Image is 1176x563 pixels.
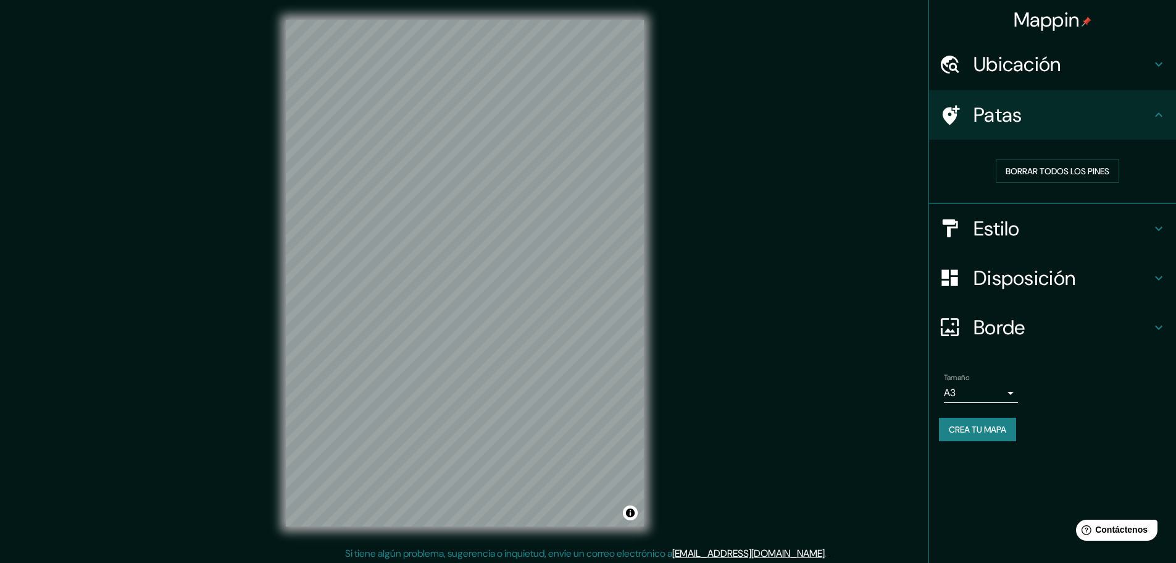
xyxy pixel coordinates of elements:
iframe: Lanzador de widgets de ayuda [1066,515,1162,549]
a: [EMAIL_ADDRESS][DOMAIN_NAME] [672,547,825,560]
font: . [828,546,831,560]
canvas: Mapa [286,20,644,527]
font: . [825,547,827,560]
font: Borde [974,315,1025,341]
div: A3 [944,383,1018,403]
font: Patas [974,102,1022,128]
button: Activar o desactivar atribución [623,506,638,520]
button: Borrar todos los pines [996,159,1119,183]
font: Tamaño [944,373,969,383]
div: Ubicación [929,40,1176,89]
div: Estilo [929,204,1176,253]
font: Mappin [1014,7,1080,33]
font: Disposición [974,265,1075,291]
font: Borrar todos los pines [1006,166,1109,177]
font: Crea tu mapa [949,424,1006,435]
button: Crea tu mapa [939,418,1016,441]
div: Borde [929,303,1176,352]
font: . [827,546,828,560]
font: Si tiene algún problema, sugerencia o inquietud, envíe un correo electrónico a [345,547,672,560]
font: Ubicación [974,51,1061,77]
div: Patas [929,90,1176,140]
div: Disposición [929,253,1176,303]
font: Estilo [974,216,1020,242]
img: pin-icon.png [1082,17,1091,27]
font: A3 [944,386,956,399]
